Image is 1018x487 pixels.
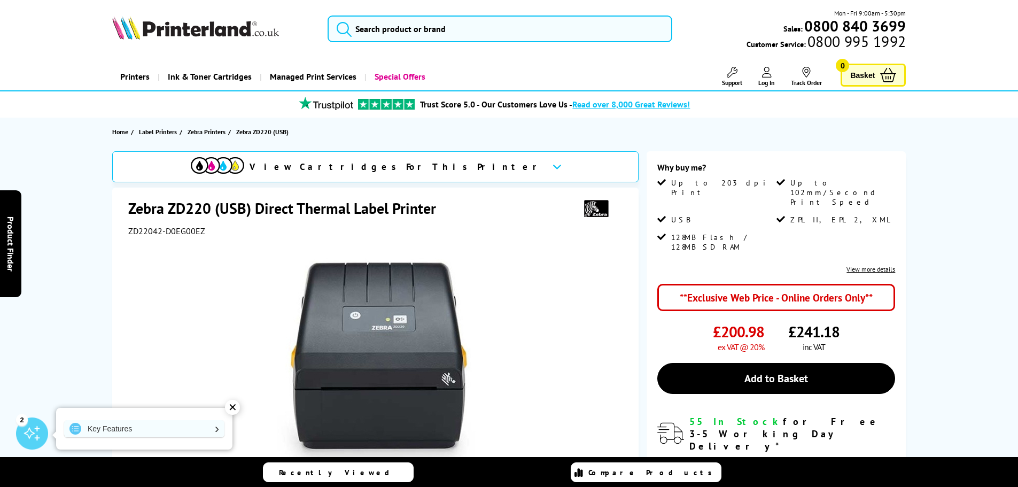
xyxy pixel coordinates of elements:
span: Sales: [783,24,803,34]
span: Mon - Fri 9:00am - 5:30pm [834,8,906,18]
h1: Zebra ZD220 (USB) Direct Thermal Label Printer [128,198,447,218]
a: Log In [758,67,775,87]
span: Home [112,126,128,137]
a: Track Order [791,67,822,87]
a: Ink & Toner Cartridges [158,63,260,90]
a: Home [112,126,131,137]
a: View more details [846,265,895,273]
span: 128MB Flash / 128MB SD RAM [671,233,774,252]
span: Zebra Printers [188,126,226,137]
b: 0800 840 3699 [804,16,906,36]
a: Printerland Logo [112,16,315,42]
a: Recently Viewed [263,462,414,482]
div: 2 [16,414,28,426]
a: Support [722,67,742,87]
img: Printerland Logo [112,16,279,40]
a: 0800 840 3699 [803,21,906,31]
a: Key Features [64,420,224,437]
input: Search product or brand [328,16,672,42]
span: Compare Products [588,468,718,477]
img: cmyk-icon.svg [191,157,244,174]
span: £200.98 [713,322,764,342]
span: 0800 995 1992 [806,36,906,47]
a: Label Printers [139,126,180,137]
span: Basket [850,68,875,82]
span: Log In [758,79,775,87]
span: Ink & Toner Cartridges [168,63,252,90]
span: 0 [836,59,849,72]
a: Add to Basket [657,363,895,394]
span: Zebra ZD220 (USB) [236,128,289,136]
span: inc VAT [803,342,825,352]
a: Printers [112,63,158,90]
div: **Exclusive Web Price - Online Orders Only** [657,284,895,311]
div: modal_delivery [657,415,895,452]
a: Special Offers [364,63,433,90]
span: Up to 102mm/Second Print Speed [790,178,893,207]
span: ZPL II, EPL 2, XML [790,215,891,225]
a: Basket 0 [841,64,906,87]
img: Zebra ZD220 (USB) [272,258,481,467]
span: 55 In Stock [689,415,783,428]
span: View Cartridges For This Printer [250,161,543,173]
div: Why buy me? [657,162,895,178]
a: Trust Score 5.0 - Our Customers Love Us -Read over 8,000 Great Reviews! [420,99,690,110]
span: Product Finder [5,216,16,271]
span: £241.18 [788,322,840,342]
span: ex VAT @ 20% [718,342,764,352]
div: for Free 3-5 Working Day Delivery* [689,415,895,452]
a: Managed Print Services [260,63,364,90]
span: USB [671,215,690,225]
span: ZD22042-D0EG00EZ [128,226,205,236]
span: Up to 203 dpi Print [671,178,774,197]
img: Zebra [572,198,621,218]
span: Customer Service: [747,36,906,49]
a: Compare Products [571,462,721,482]
img: trustpilot rating [358,99,415,110]
a: Zebra Printers [188,126,228,137]
span: Recently Viewed [279,468,400,477]
div: ✕ [225,400,240,415]
span: Support [722,79,742,87]
span: Read over 8,000 Great Reviews! [572,99,690,110]
img: trustpilot rating [294,97,358,110]
span: Label Printers [139,126,177,137]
